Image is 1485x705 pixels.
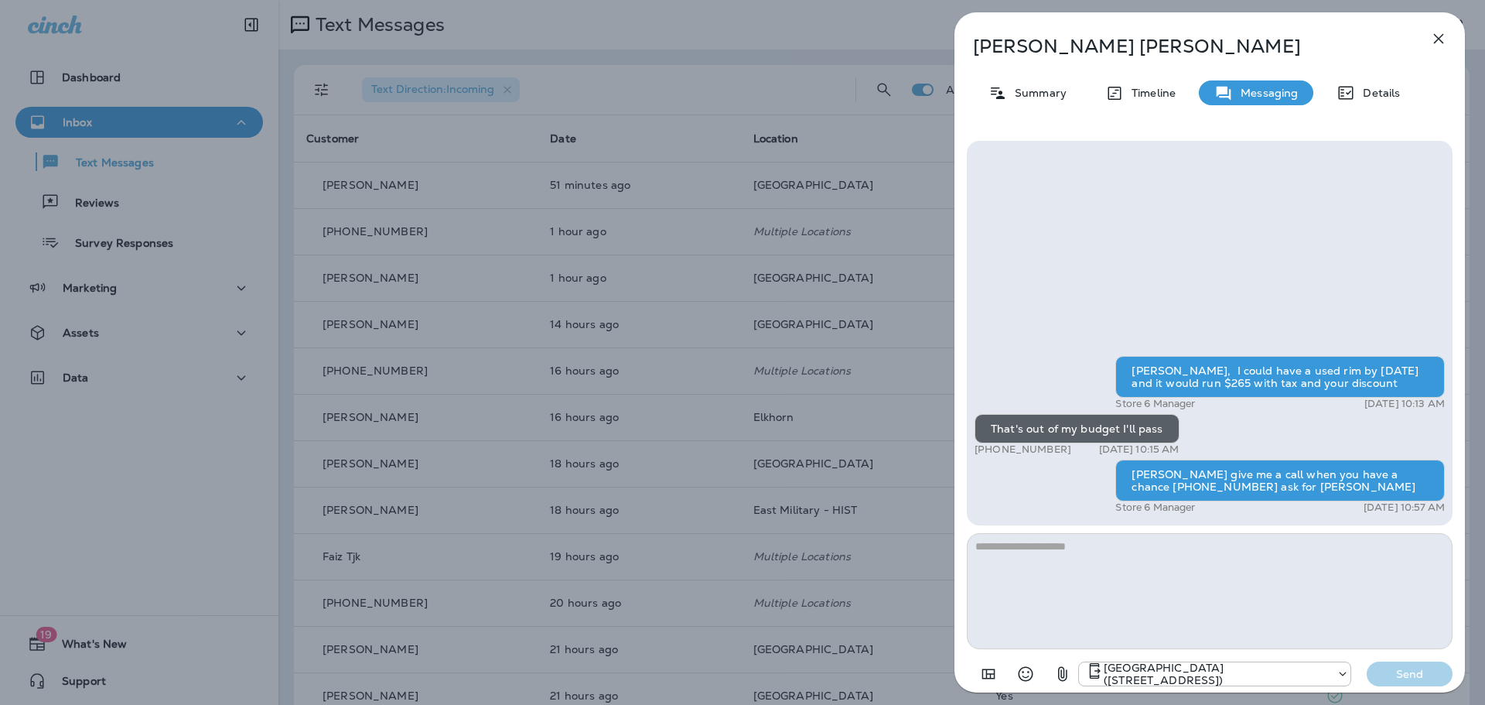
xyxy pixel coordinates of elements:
p: [DATE] 10:57 AM [1364,501,1445,514]
button: Select an emoji [1010,659,1041,690]
button: Add in a premade template [973,659,1004,690]
div: That's out of my budget I'll pass [975,414,1179,443]
div: [PERSON_NAME] give me a call when you have a chance [PHONE_NUMBER] ask for [PERSON_NAME] [1115,460,1445,501]
p: [GEOGRAPHIC_DATA] ([STREET_ADDRESS]) [1104,662,1329,686]
p: Store 6 Manager [1115,501,1195,514]
p: Summary [1007,87,1067,99]
p: [PHONE_NUMBER] [975,443,1071,456]
p: Timeline [1124,87,1176,99]
p: [DATE] 10:15 AM [1099,443,1179,456]
div: +1 (402) 339-2912 [1079,662,1350,686]
p: Messaging [1233,87,1298,99]
p: Details [1355,87,1400,99]
div: [PERSON_NAME], I could have a used rim by [DATE] and it would run $265 with tax and your discount [1115,356,1445,398]
p: [DATE] 10:13 AM [1364,398,1445,410]
p: [PERSON_NAME] [PERSON_NAME] [973,36,1395,57]
p: Store 6 Manager [1115,398,1195,410]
